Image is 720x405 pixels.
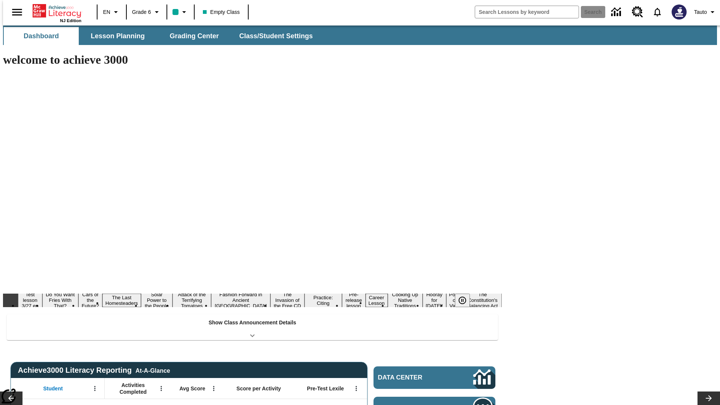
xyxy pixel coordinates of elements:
button: Slide 5 Solar Power to the People [141,291,172,310]
span: Empty Class [203,8,240,16]
button: Class/Student Settings [233,27,319,45]
button: Lesson Planning [80,27,155,45]
button: Open Menu [208,383,219,394]
a: Resource Center, Will open in new tab [627,2,648,22]
div: Home [33,3,81,23]
span: Score per Activity [237,385,281,392]
button: Select a new avatar [667,2,691,22]
span: Grading Center [169,32,219,40]
div: SubNavbar [3,27,319,45]
button: Profile/Settings [691,5,720,19]
span: Achieve3000 Literacy Reporting [18,366,170,375]
button: Slide 4 The Last Homesteaders [102,294,141,307]
button: Dashboard [4,27,79,45]
button: Slide 15 The Constitution's Balancing Act [463,291,502,310]
button: Slide 1 Test lesson 3/27 en [18,291,42,310]
a: Notifications [648,2,667,22]
span: EN [103,8,110,16]
span: Dashboard [24,32,59,40]
button: Grading Center [157,27,232,45]
button: Slide 9 Mixed Practice: Citing Evidence [304,288,342,313]
a: Data Center [607,2,627,22]
div: At-A-Glance [135,366,170,374]
span: Grade 6 [132,8,151,16]
input: search field [475,6,579,18]
button: Slide 6 Attack of the Terrifying Tomatoes [172,291,211,310]
button: Open Menu [351,383,362,394]
img: Avatar [672,4,687,19]
button: Language: EN, Select a language [100,5,124,19]
span: Avg Score [179,385,205,392]
button: Slide 14 Point of View [446,291,463,310]
a: Data Center [373,366,495,389]
span: Class/Student Settings [239,32,313,40]
a: Home [33,3,81,18]
span: Pre-Test Lexile [307,385,344,392]
button: Open Menu [156,383,167,394]
span: Data Center [378,374,448,381]
span: Activities Completed [108,382,158,395]
span: Student [43,385,63,392]
button: Slide 2 Do You Want Fries With That? [42,291,78,310]
div: Pause [455,294,477,307]
button: Slide 7 Fashion Forward in Ancient Rome [211,291,270,310]
button: Slide 10 Pre-release lesson [342,291,366,310]
button: Slide 13 Hooray for Constitution Day! [423,291,446,310]
div: SubNavbar [3,25,717,45]
p: Show Class Announcement Details [208,319,296,327]
button: Pause [455,294,470,307]
button: Slide 11 Career Lesson [366,294,388,307]
div: Show Class Announcement Details [7,314,498,340]
button: Class color is teal. Change class color [169,5,192,19]
span: Tauto [694,8,707,16]
button: Open Menu [89,383,100,394]
button: Grade: Grade 6, Select a grade [129,5,164,19]
h1: welcome to achieve 3000 [3,53,502,67]
span: Lesson Planning [91,32,145,40]
button: Slide 8 The Invasion of the Free CD [270,291,304,310]
button: Lesson carousel, Next [697,391,720,405]
button: Slide 12 Cooking Up Native Traditions [388,291,423,310]
button: Open side menu [6,1,28,23]
span: NJ Edition [60,18,81,23]
button: Slide 3 Cars of the Future? [78,291,103,310]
